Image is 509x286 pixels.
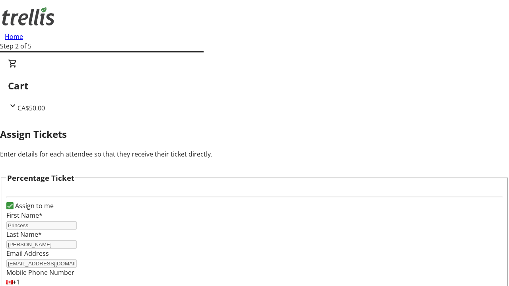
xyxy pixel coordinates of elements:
[6,268,74,277] label: Mobile Phone Number
[14,201,54,211] label: Assign to me
[17,104,45,112] span: CA$50.00
[8,59,501,113] div: CartCA$50.00
[6,230,42,239] label: Last Name*
[6,249,49,258] label: Email Address
[6,211,43,220] label: First Name*
[8,79,501,93] h2: Cart
[7,172,74,184] h3: Percentage Ticket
